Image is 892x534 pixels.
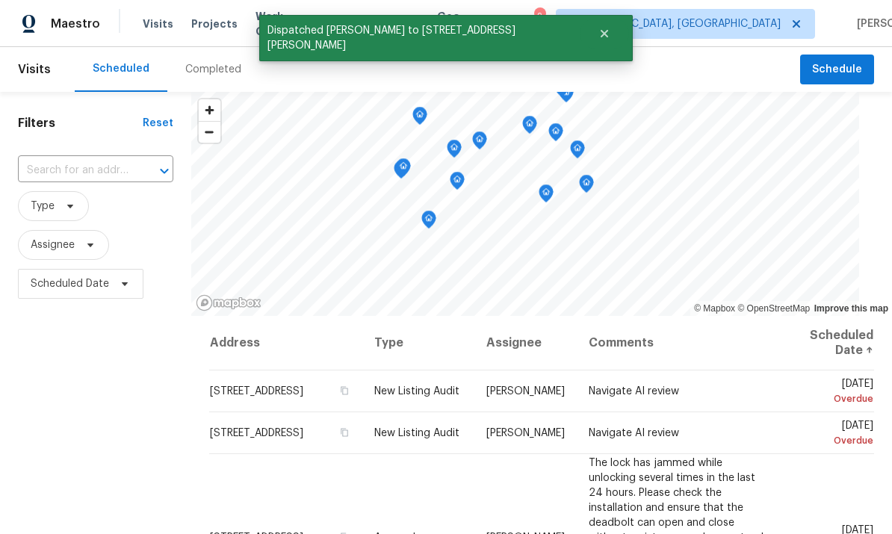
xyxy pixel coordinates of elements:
[255,9,294,39] span: Work Orders
[534,9,545,24] div: 2
[337,426,350,439] button: Copy Address
[789,433,873,448] div: Overdue
[577,316,776,370] th: Comments
[694,303,735,314] a: Mapbox
[196,294,261,311] a: Mapbox homepage
[31,276,109,291] span: Scheduled Date
[31,237,75,252] span: Assignee
[210,386,303,397] span: [STREET_ADDRESS]
[447,140,462,163] div: Map marker
[737,303,810,314] a: OpenStreetMap
[559,84,574,108] div: Map marker
[486,428,565,438] span: [PERSON_NAME]
[800,55,874,85] button: Schedule
[374,428,459,438] span: New Listing Audit
[185,62,241,77] div: Completed
[814,303,888,314] a: Improve this map
[589,428,679,438] span: Navigate AI review
[777,316,874,370] th: Scheduled Date ↑
[18,159,131,182] input: Search for an address...
[209,316,363,370] th: Address
[191,16,238,31] span: Projects
[522,116,537,139] div: Map marker
[143,16,173,31] span: Visits
[199,99,220,121] button: Zoom in
[18,116,143,131] h1: Filters
[472,131,487,155] div: Map marker
[412,107,427,130] div: Map marker
[548,123,563,146] div: Map marker
[789,379,873,406] span: [DATE]
[31,199,55,214] span: Type
[259,15,580,61] span: Dispatched [PERSON_NAME] to [STREET_ADDRESS][PERSON_NAME]
[812,60,862,79] span: Schedule
[154,161,175,181] button: Open
[51,16,100,31] span: Maestro
[143,116,173,131] div: Reset
[579,175,594,198] div: Map marker
[337,384,350,397] button: Copy Address
[789,420,873,448] span: [DATE]
[199,121,220,143] button: Zoom out
[589,386,679,397] span: Navigate AI review
[191,92,859,316] canvas: Map
[580,19,629,49] button: Close
[570,140,585,164] div: Map marker
[569,16,781,31] span: [GEOGRAPHIC_DATA], [GEOGRAPHIC_DATA]
[18,53,51,86] span: Visits
[437,9,509,39] span: Geo Assignments
[210,428,303,438] span: [STREET_ADDRESS]
[93,61,149,76] div: Scheduled
[789,391,873,406] div: Overdue
[199,122,220,143] span: Zoom out
[539,184,554,208] div: Map marker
